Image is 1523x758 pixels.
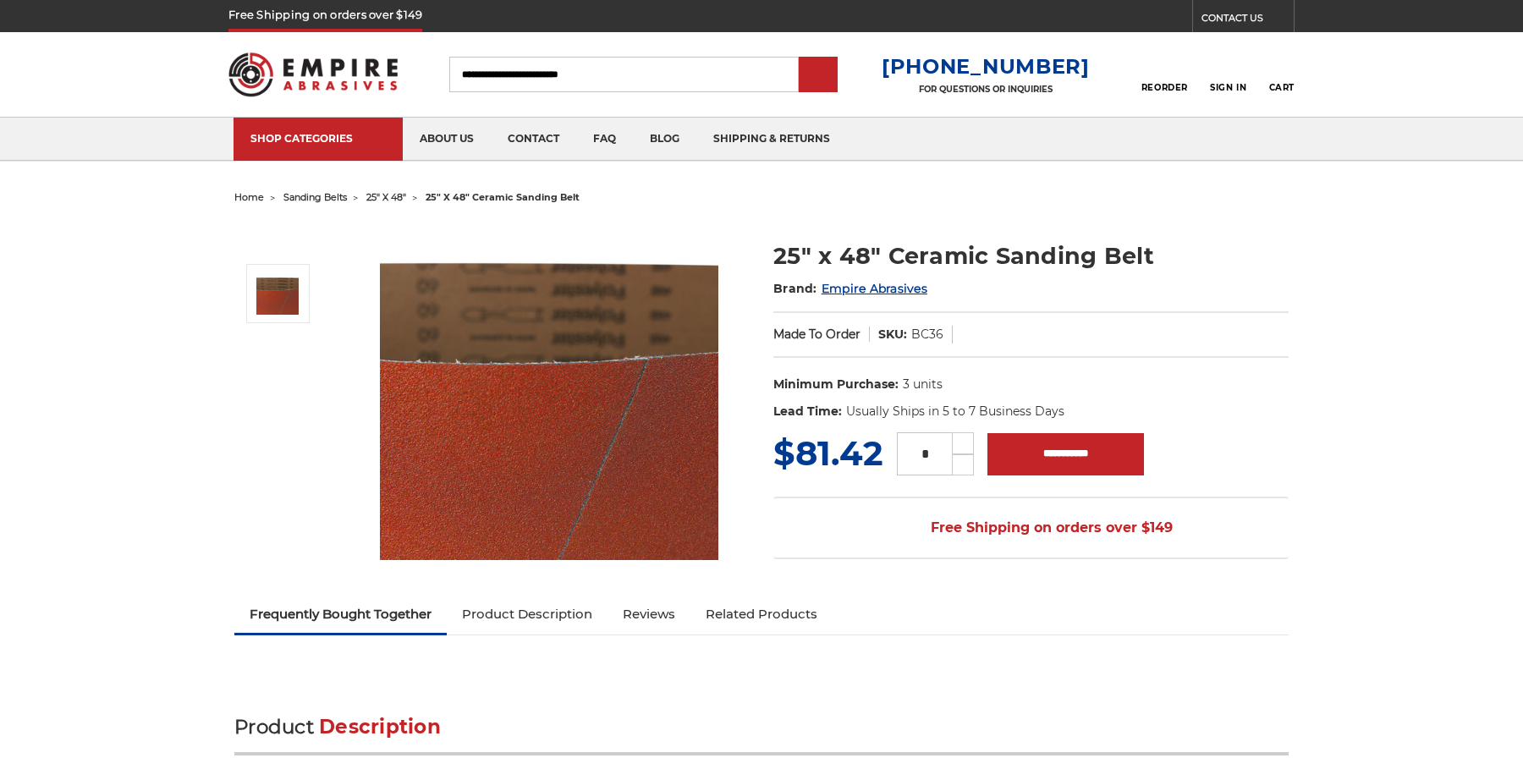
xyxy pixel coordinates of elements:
span: Reorder [1141,82,1188,93]
dd: 3 units [903,376,943,393]
a: Reviews [608,596,690,633]
a: Related Products [690,596,833,633]
a: contact [491,118,576,161]
a: 25" x 48" [366,191,406,203]
dt: Minimum Purchase: [773,376,899,393]
span: Free Shipping on orders over $149 [890,511,1173,545]
dd: Usually Ships in 5 to 7 Business Days [846,403,1064,420]
div: SHOP CATEGORIES [250,132,386,145]
input: Submit [801,58,835,92]
a: sanding belts [283,191,347,203]
a: shipping & returns [696,118,847,161]
a: Frequently Bought Together [234,596,447,633]
span: Product [234,715,314,739]
dt: Lead Time: [773,403,842,420]
img: Empire Abrasives [228,41,398,107]
a: Cart [1269,56,1295,93]
h1: 25" x 48" Ceramic Sanding Belt [773,239,1289,272]
a: blog [633,118,696,161]
a: Reorder [1141,56,1188,92]
a: home [234,191,264,203]
p: FOR QUESTIONS OR INQUIRIES [882,84,1090,95]
span: Sign In [1210,82,1246,93]
a: Product Description [447,596,608,633]
img: 25" x 48" Ceramic Sanding Belt [380,222,718,560]
dt: SKU: [878,326,907,343]
a: [PHONE_NUMBER] [882,54,1090,79]
span: $81.42 [773,432,883,474]
span: Brand: [773,281,817,296]
a: CONTACT US [1201,8,1294,32]
span: 25" x 48" ceramic sanding belt [426,191,580,203]
span: Description [319,715,441,739]
a: faq [576,118,633,161]
a: Empire Abrasives [822,281,927,296]
dd: BC36 [911,326,943,343]
img: 25" x 48" Ceramic Sanding Belt [256,272,299,315]
a: about us [403,118,491,161]
span: Made To Order [773,327,860,342]
span: Cart [1269,82,1295,93]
